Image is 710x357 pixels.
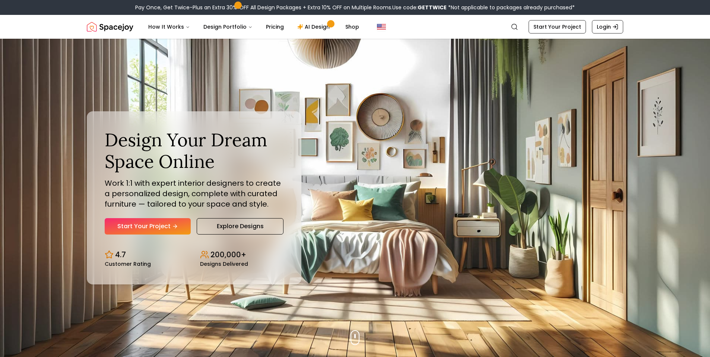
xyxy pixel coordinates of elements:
[105,178,283,209] p: Work 1:1 with expert interior designers to create a personalized design, complete with curated fu...
[197,218,283,235] a: Explore Designs
[105,243,283,267] div: Design stats
[339,19,365,34] a: Shop
[210,249,246,260] p: 200,000+
[200,261,248,267] small: Designs Delivered
[105,261,151,267] small: Customer Rating
[87,15,623,39] nav: Global
[377,22,386,31] img: United States
[142,19,196,34] button: How It Works
[447,4,575,11] span: *Not applicable to packages already purchased*
[105,218,191,235] a: Start Your Project
[105,129,283,172] h1: Design Your Dream Space Online
[260,19,290,34] a: Pricing
[291,19,338,34] a: AI Design
[115,249,126,260] p: 4.7
[142,19,365,34] nav: Main
[592,20,623,34] a: Login
[529,20,586,34] a: Start Your Project
[392,4,447,11] span: Use code:
[418,4,447,11] b: GETTWICE
[135,4,575,11] div: Pay Once, Get Twice-Plus an Extra 30% OFF All Design Packages + Extra 10% OFF on Multiple Rooms.
[87,19,133,34] a: Spacejoy
[87,19,133,34] img: Spacejoy Logo
[197,19,259,34] button: Design Portfolio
